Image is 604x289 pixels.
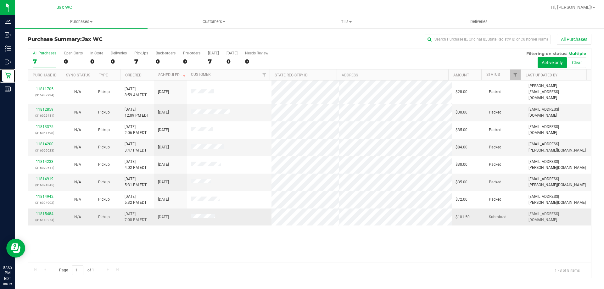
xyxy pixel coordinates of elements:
span: [DATE] 3:47 PM EDT [125,141,147,153]
span: [EMAIL_ADDRESS][PERSON_NAME][DOMAIN_NAME] [528,176,587,188]
a: Sync Status [66,73,90,77]
span: $30.00 [456,109,467,115]
span: Not Applicable [74,197,81,202]
p: (316094345) [32,182,57,188]
div: In Store [90,51,103,55]
span: Tills [280,19,412,25]
div: Deliveries [111,51,127,55]
span: $28.00 [456,89,467,95]
span: Submitted [489,214,506,220]
a: Status [486,72,500,77]
span: [EMAIL_ADDRESS][DOMAIN_NAME] [528,124,587,136]
p: (316041498) [32,130,57,136]
div: Open Carts [64,51,83,55]
button: N/A [74,127,81,133]
div: 0 [156,58,176,65]
span: Packed [489,162,501,168]
span: Not Applicable [74,162,81,167]
a: Scheduled [158,73,187,77]
div: PickUps [134,51,148,55]
inline-svg: Inbound [5,32,11,38]
div: 0 [245,58,268,65]
div: Needs Review [245,51,268,55]
a: 11813375 [36,125,53,129]
a: Customer [191,72,210,77]
span: Pickup [98,144,110,150]
input: 1 [72,265,83,275]
span: Packed [489,197,501,203]
span: [DATE] [158,127,169,133]
span: Pickup [98,89,110,95]
span: Not Applicable [74,110,81,114]
div: [DATE] [208,51,219,55]
span: Deliveries [462,19,496,25]
span: [DATE] [158,162,169,168]
span: $35.00 [456,179,467,185]
p: (316094902) [32,200,57,206]
input: Search Purchase ID, Original ID, State Registry ID or Customer Name... [425,35,551,44]
button: Clear [568,57,586,68]
span: [DATE] [158,214,169,220]
span: [DATE] 12:09 PM EDT [125,107,149,119]
span: Not Applicable [74,145,81,149]
button: N/A [74,162,81,168]
a: Type [99,73,108,77]
h3: Purchase Summary: [28,36,215,42]
a: 11814919 [36,177,53,181]
span: Pickup [98,179,110,185]
div: 7 [134,58,148,65]
span: Not Applicable [74,90,81,94]
span: [DATE] [158,144,169,150]
span: Not Applicable [74,180,81,184]
p: (316070611) [32,165,57,171]
span: [PERSON_NAME][EMAIL_ADDRESS][DOMAIN_NAME] [528,83,587,101]
a: 11815484 [36,212,53,216]
span: $72.00 [456,197,467,203]
span: Pickup [98,197,110,203]
span: Jax WC [82,36,103,42]
div: 0 [226,58,238,65]
a: Ordered [125,73,142,77]
button: All Purchases [557,34,591,45]
div: All Purchases [33,51,56,55]
button: N/A [74,144,81,150]
a: Amount [453,73,469,77]
div: 7 [208,58,219,65]
span: [EMAIL_ADDRESS][DOMAIN_NAME] [528,107,587,119]
a: 11812859 [36,107,53,112]
div: 0 [183,58,200,65]
button: N/A [74,179,81,185]
div: Back-orders [156,51,176,55]
span: [DATE] 5:31 PM EDT [125,176,147,188]
span: Purchases [15,19,148,25]
inline-svg: Outbound [5,59,11,65]
span: Packed [489,89,501,95]
a: State Registry ID [275,73,308,77]
th: Address [337,69,448,81]
span: Jax WC [57,5,72,10]
a: Filter [259,69,270,80]
inline-svg: Retail [5,72,11,79]
iframe: Resource center [6,239,25,258]
a: Tills [280,15,412,28]
span: Pickup [98,109,110,115]
span: Packed [489,144,501,150]
span: Packed [489,109,501,115]
span: 1 - 8 of 8 items [550,265,585,275]
span: Filtering on status: [526,51,567,56]
p: (316113274) [32,217,57,223]
div: 0 [90,58,103,65]
span: $30.00 [456,162,467,168]
p: 07:02 PM EDT [3,264,12,281]
a: Deliveries [413,15,545,28]
span: $35.00 [456,127,467,133]
span: Customers [148,19,280,25]
button: N/A [74,89,81,95]
span: [EMAIL_ADDRESS][PERSON_NAME][DOMAIN_NAME] [528,141,587,153]
span: [EMAIL_ADDRESS][PERSON_NAME][DOMAIN_NAME] [528,159,587,171]
inline-svg: Analytics [5,18,11,25]
p: (316069023) [32,147,57,153]
div: 0 [64,58,83,65]
a: Purchases [15,15,148,28]
inline-svg: Inventory [5,45,11,52]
